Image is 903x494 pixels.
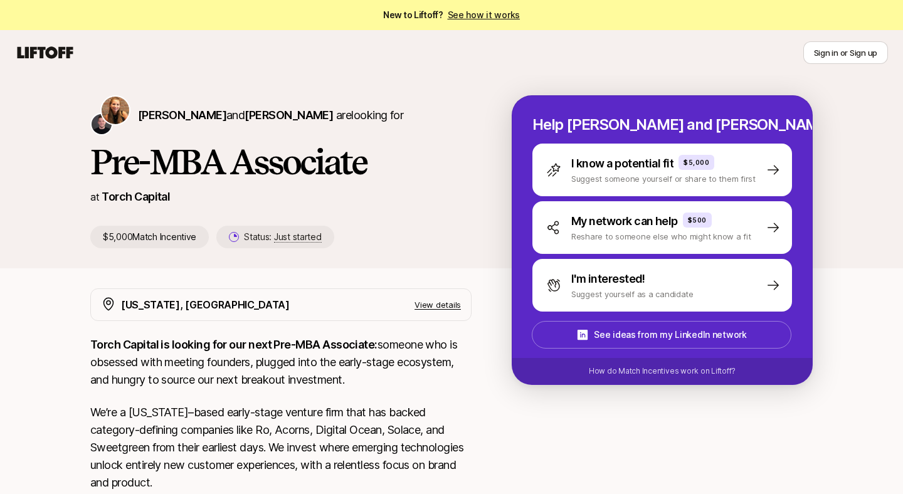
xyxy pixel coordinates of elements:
[90,189,99,205] p: at
[226,108,333,122] span: and
[571,172,756,185] p: Suggest someone yourself or share to them first
[571,155,673,172] p: I know a potential fit
[90,226,209,248] p: $5,000 Match Incentive
[244,229,321,244] p: Status:
[803,41,888,64] button: Sign in or Sign up
[571,270,645,288] p: I'm interested!
[571,213,678,230] p: My network can help
[90,336,472,389] p: someone who is obsessed with meeting founders, plugged into the early-stage ecosystem, and hungry...
[532,116,792,134] p: Help [PERSON_NAME] and [PERSON_NAME] hire
[688,215,707,225] p: $500
[138,108,226,122] span: [PERSON_NAME]
[121,297,290,313] p: [US_STATE], [GEOGRAPHIC_DATA]
[571,288,694,300] p: Suggest yourself as a candidate
[383,8,520,23] span: New to Liftoff?
[415,298,461,311] p: View details
[532,321,791,349] button: See ideas from my LinkedIn network
[102,190,170,203] a: Torch Capital
[274,231,322,243] span: Just started
[571,230,751,243] p: Reshare to someone else who might know a fit
[102,97,129,124] img: Katie Reiner
[448,9,520,20] a: See how it works
[594,327,746,342] p: See ideas from my LinkedIn network
[245,108,333,122] span: [PERSON_NAME]
[90,143,472,181] h1: Pre-MBA Associate
[684,157,709,167] p: $5,000
[90,338,378,351] strong: Torch Capital is looking for our next Pre-MBA Associate:
[92,114,112,134] img: Christopher Harper
[589,365,736,377] p: How do Match Incentives work on Liftoff?
[138,107,403,124] p: are looking for
[90,404,472,491] p: We’re a [US_STATE]–based early-stage venture firm that has backed category-defining companies lik...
